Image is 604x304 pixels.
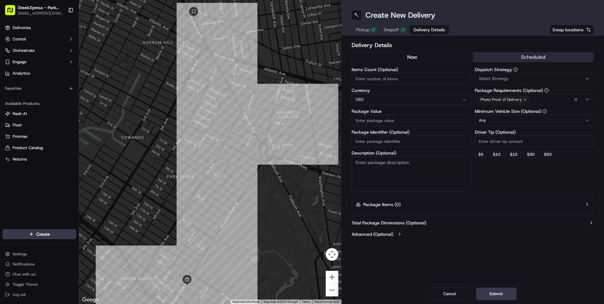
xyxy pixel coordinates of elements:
span: Create [36,231,50,237]
button: scheduled [473,52,594,62]
div: We're available if you need us! [28,67,87,72]
button: $15 [506,151,521,158]
button: Photo Proof of Delivery [475,94,594,105]
label: Package Requirements (Optional) [475,88,594,93]
div: Start new chat [28,60,104,67]
span: Pylon [63,140,76,144]
span: Photo Proof of Delivery [480,97,522,102]
label: Package Items ( 0 ) [363,201,401,208]
button: Map camera controls [326,248,338,261]
input: Got a question? Start typing here... [16,41,114,47]
a: Deliveries [3,23,76,33]
span: Engage [13,59,27,65]
button: Control [3,34,76,44]
img: 1736555255976-a54dd68f-1ca7-489b-9aae-adbdc363a1c4 [13,98,18,103]
span: Chat with us! [13,272,36,277]
button: Settings [3,250,76,258]
span: Delivery Details [414,27,445,33]
span: Promise [13,134,27,139]
button: Total Package Dimensions (Optional) [352,220,594,226]
h2: Delivery Details [352,41,594,50]
input: Enter number of items [352,73,471,84]
button: Package Requirements (Optional) [544,88,549,93]
span: Swap locations [553,27,583,33]
input: Enter driver tip amount [475,136,594,147]
span: Select Strategy [479,76,509,82]
div: Favorites [3,83,76,94]
button: Nash AI [3,109,76,119]
span: Notifications [13,262,35,267]
button: Minimum Vehicle Size (Optional) [542,109,547,113]
button: Advanced (Optional) [352,231,594,237]
span: [EMAIL_ADDRESS][DOMAIN_NAME] [18,11,63,16]
span: Fleet [13,122,22,128]
button: Cancel [429,288,470,300]
label: Description (Optional) [352,151,471,155]
button: Dispatch Strategy [513,67,518,72]
label: Total Package Dimensions (Optional) [352,220,426,226]
span: Knowledge Base [13,124,48,131]
span: Log out [13,292,26,297]
button: Log out [3,290,76,299]
span: • [52,98,55,103]
button: Toggle Theme [3,280,76,289]
button: Product Catalog [3,143,76,153]
button: Engage [3,57,76,67]
p: Welcome 👋 [6,25,115,35]
button: Chat with us! [3,270,76,279]
label: Package Value [352,109,471,113]
div: Available Products [3,99,76,109]
span: Deliveries [13,25,31,31]
a: 💻API Documentation [51,122,104,133]
input: Enter package value [352,115,471,126]
span: Analytics [13,70,30,76]
div: Past conversations [6,82,42,87]
button: See all [98,81,115,88]
span: [DATE] [56,98,69,103]
button: $10 [489,151,504,158]
label: Items Count (Optional) [352,67,471,72]
button: Keyboard shortcuts [233,300,260,304]
span: Dropoff [384,27,399,33]
button: $5 [475,151,487,158]
label: Currency [352,88,471,93]
button: Zoom in [326,271,338,283]
button: now [352,52,473,62]
a: Returns [5,156,74,162]
button: GreekXpress - Park Slope [18,4,63,11]
label: Package Identifier (Optional) [352,130,471,134]
button: Select Strategy [475,73,594,84]
div: 💻 [53,125,58,130]
a: Promise [5,134,74,139]
span: Product Catalog [13,145,43,151]
span: Settings [13,252,27,257]
span: Returns [13,156,27,162]
button: Swap locations [550,25,594,35]
button: $50 [541,151,555,158]
button: Package Items (0) [352,197,594,212]
span: Nash AI [13,111,27,117]
button: GreekXpress - Park Slope[EMAIL_ADDRESS][DOMAIN_NAME] [3,3,65,18]
a: Product Catalog [5,145,74,151]
img: Nash [6,6,19,19]
label: Driver Tip (Optional) [475,130,594,134]
a: Powered byPylon [45,139,76,144]
button: Create [3,229,76,239]
span: API Documentation [60,124,101,131]
button: Notifications [3,260,76,269]
span: [PERSON_NAME] [20,98,51,103]
a: Report a map error [314,300,340,303]
a: Terms (opens in new tab) [302,300,311,303]
a: Analytics [3,68,76,78]
img: Google [81,296,101,304]
span: Orchestrate [13,48,35,53]
span: Toggle Theme [13,282,38,287]
button: Returns [3,154,76,164]
button: $30 [523,151,538,158]
a: Nash AI [5,111,74,117]
span: Pickup [356,27,369,33]
button: Fleet [3,120,76,130]
img: 1736555255976-a54dd68f-1ca7-489b-9aae-adbdc363a1c4 [6,60,18,72]
h1: Create New Delivery [365,10,435,20]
